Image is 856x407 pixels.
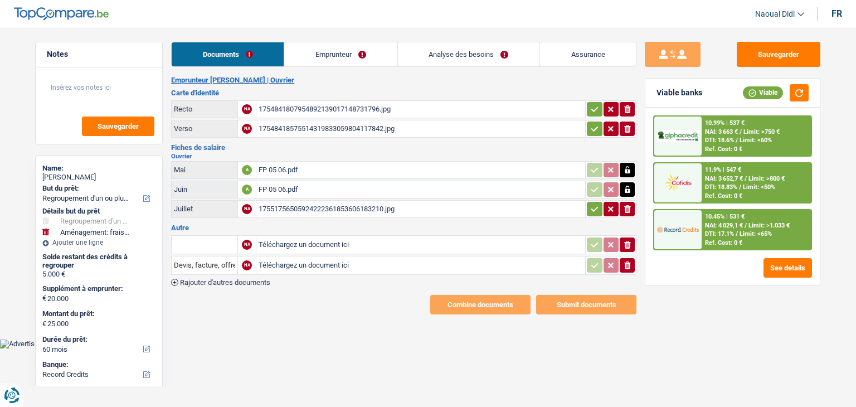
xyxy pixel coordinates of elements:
div: Juin [174,185,235,193]
span: DTI: 18.6% [705,137,734,144]
span: Limit: >1.033 € [748,222,790,229]
div: Recto [174,105,235,113]
div: Viable banks [656,88,702,98]
button: Sauvegarder [82,117,154,136]
div: Ref. Cost: 0 € [705,146,742,153]
div: Name: [42,164,155,173]
a: Assurance [540,42,636,66]
label: But du prêt: [42,184,153,193]
div: Mai [174,166,235,174]
div: 1754841807954892139017148731796.jpg [259,101,583,118]
span: / [736,230,738,238]
div: Ajouter une ligne [42,239,155,246]
div: FP 05 06.pdf [259,181,583,198]
span: Limit: <60% [740,137,772,144]
div: NA [242,260,252,270]
div: NA [242,124,252,134]
div: Juillet [174,205,235,213]
div: 5.000 € [42,270,155,279]
h5: Notes [47,50,151,59]
div: Viable [743,86,783,99]
h2: Emprunteur [PERSON_NAME] | Ouvrier [171,76,636,85]
span: Limit: <50% [743,183,775,191]
span: / [739,183,741,191]
span: / [740,128,742,135]
label: Taux d'intérêt: [42,386,153,395]
div: FP 05 06.pdf [259,162,583,178]
button: Sauvegarder [737,42,820,67]
div: A [242,185,252,195]
span: Limit: >750 € [743,128,780,135]
img: TopCompare Logo [14,7,109,21]
span: € [42,294,46,303]
div: Verso [174,124,235,133]
div: NA [242,240,252,250]
div: [PERSON_NAME] [42,173,155,182]
img: Cofidis [657,172,698,193]
div: NA [242,204,252,214]
button: Submit documents [536,295,636,314]
span: Sauvegarder [98,123,139,130]
span: Limit: <65% [740,230,772,238]
div: A [242,165,252,175]
span: DTI: 18.83% [705,183,737,191]
span: Limit: >800 € [748,175,785,182]
a: Analyse des besoins [398,42,539,66]
a: Emprunteur [284,42,397,66]
label: Montant du prêt: [42,309,153,318]
span: NAI: 4 029,1 € [705,222,743,229]
div: 11.9% | 547 € [705,166,741,173]
span: DTI: 17.1% [705,230,734,238]
label: Durée du prêt: [42,335,153,344]
div: Solde restant des crédits à regrouper [42,253,155,270]
span: Rajouter d'autres documents [180,279,270,286]
span: Naoual Didi [755,9,795,19]
div: 10.99% | 537 € [705,119,745,127]
div: Ref. Cost: 0 € [705,192,742,200]
span: NAI: 3 663 € [705,128,738,135]
a: Naoual Didi [746,5,804,23]
img: AlphaCredit [657,130,698,143]
a: Documents [172,42,284,66]
span: / [736,137,738,144]
img: Record Credits [657,219,698,240]
button: See details [763,258,812,278]
h3: Fiches de salaire [171,144,636,151]
div: fr [831,8,842,19]
h3: Carte d'identité [171,89,636,96]
h2: Ouvrier [171,153,636,159]
h3: Autre [171,224,636,231]
div: 10.45% | 531 € [705,213,745,220]
div: 17548418575514319833059804117842.jpg [259,120,583,137]
div: NA [242,104,252,114]
label: Supplément à emprunter: [42,284,153,293]
span: € [42,319,46,328]
span: / [745,222,747,229]
span: / [745,175,747,182]
div: 17551756505924222361853606183210.jpg [259,201,583,217]
button: Rajouter d'autres documents [171,279,270,286]
span: NAI: 3 652,7 € [705,175,743,182]
div: Ref. Cost: 0 € [705,239,742,246]
div: Détails but du prêt [42,207,155,216]
label: Banque: [42,360,153,369]
button: Combine documents [430,295,531,314]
